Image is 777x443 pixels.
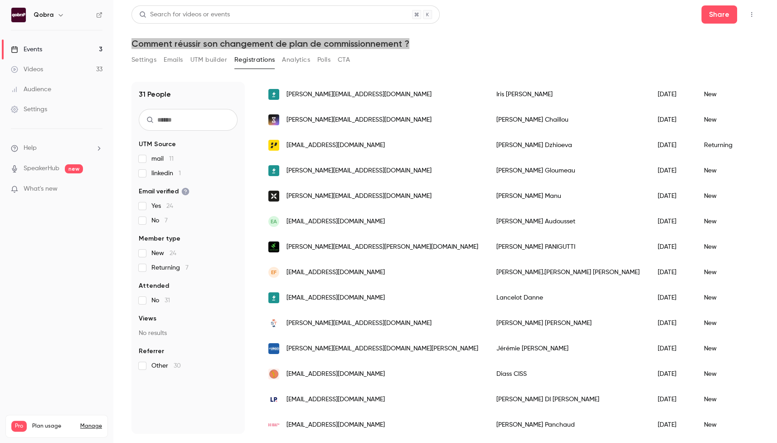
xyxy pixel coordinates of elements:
div: New [695,183,752,209]
span: Yes [151,202,173,211]
div: Iris [PERSON_NAME] [487,82,649,107]
span: mail [151,154,174,163]
button: CTA [338,53,350,67]
div: [DATE] [649,387,695,412]
span: No [151,216,168,225]
button: Share [701,5,737,24]
div: New [695,209,752,234]
span: New [151,249,176,258]
span: [EMAIL_ADDRESS][DOMAIN_NAME] [287,217,385,226]
div: Videos [11,65,43,74]
div: New [695,361,752,387]
span: Returning [151,263,189,272]
span: 31 [165,297,170,304]
div: [DATE] [649,285,695,310]
span: [PERSON_NAME][EMAIL_ADDRESS][DOMAIN_NAME][PERSON_NAME] [287,344,478,354]
img: jobteaser.com [268,241,279,252]
div: New [695,310,752,336]
div: [PERSON_NAME] Manu [487,183,649,209]
div: [PERSON_NAME] [PERSON_NAME] [487,310,649,336]
div: New [695,82,752,107]
span: [PERSON_NAME][EMAIL_ADDRESS][DOMAIN_NAME] [287,166,432,176]
span: [PERSON_NAME][EMAIL_ADDRESS][DOMAIN_NAME] [287,319,432,328]
div: [DATE] [649,158,695,183]
span: Email verified [139,187,189,196]
span: 24 [170,250,176,256]
section: facet-groups [139,140,238,370]
span: [EMAIL_ADDRESS][DOMAIN_NAME] [287,369,385,379]
span: [PERSON_NAME][EMAIL_ADDRESS][PERSON_NAME][DOMAIN_NAME] [287,242,478,252]
span: 7 [185,265,189,271]
span: Attended [139,281,169,290]
span: What's new [24,184,58,194]
span: new [65,164,83,173]
div: Jérémie [PERSON_NAME] [487,336,649,361]
img: payplug.com [268,140,279,151]
div: [PERSON_NAME] DI [PERSON_NAME] [487,387,649,412]
a: SpeakerHub [24,164,59,173]
span: No [151,296,170,305]
img: go-electra.com [268,89,279,100]
span: ef [271,268,277,276]
img: dayuse.com [268,369,279,379]
div: [DATE] [649,133,695,158]
div: [DATE] [649,107,695,133]
div: [DATE] [649,183,695,209]
img: Qobra [11,8,26,22]
div: [PERSON_NAME] Audousset [487,209,649,234]
div: Settings [11,105,47,114]
span: [EMAIL_ADDRESS][DOMAIN_NAME] [287,268,385,277]
span: [PERSON_NAME][EMAIL_ADDRESS][DOMAIN_NAME] [287,192,432,201]
div: [PERSON_NAME] Dzhioeva [487,133,649,158]
a: Manage [80,423,102,430]
span: [EMAIL_ADDRESS][DOMAIN_NAME] [287,395,385,404]
span: linkedin [151,169,181,178]
div: Events [11,45,42,54]
iframe: Noticeable Trigger [92,185,102,193]
span: Referrer [139,347,164,356]
span: 11 [169,156,174,162]
span: Pro [11,421,27,432]
span: Plan usage [32,423,75,430]
div: New [695,158,752,183]
div: [PERSON_NAME] PANIGUTTI [487,234,649,260]
div: New [695,387,752,412]
div: New [695,260,752,285]
span: [PERSON_NAME][EMAIL_ADDRESS][DOMAIN_NAME] [287,115,432,125]
img: go-electra.com [268,165,279,176]
div: Returning [695,133,752,158]
img: shotgun.live [268,114,279,125]
button: Emails [164,53,183,67]
div: New [695,285,752,310]
div: New [695,412,752,438]
div: [DATE] [649,260,695,285]
img: sidetrade.com [268,318,279,329]
span: Help [24,143,37,153]
img: legalplace.fr [268,394,279,405]
button: Polls [317,53,330,67]
span: Member type [139,234,180,243]
span: [EMAIL_ADDRESS][DOMAIN_NAME] [287,420,385,430]
div: Lancelot Danne [487,285,649,310]
div: New [695,107,752,133]
img: go-electra.com [268,292,279,303]
span: Views [139,314,156,323]
button: Settings [131,53,156,67]
h1: 31 People [139,89,171,100]
div: [DATE] [649,209,695,234]
button: Registrations [234,53,275,67]
div: [PERSON_NAME] Panchaud [487,412,649,438]
div: [DATE] [649,234,695,260]
div: [PERSON_NAME] Gloumeau [487,158,649,183]
span: 7 [165,217,168,224]
span: [EMAIL_ADDRESS][DOMAIN_NAME] [287,141,385,150]
div: New [695,234,752,260]
div: [PERSON_NAME] Chaillou [487,107,649,133]
div: [DATE] [649,412,695,438]
div: Search for videos or events [139,10,230,20]
div: New [695,336,752,361]
div: Diass CISS [487,361,649,387]
span: EA [271,217,277,226]
div: Audience [11,85,51,94]
h1: Comment réussir son changement de plan de commissionnement ? [131,38,759,49]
